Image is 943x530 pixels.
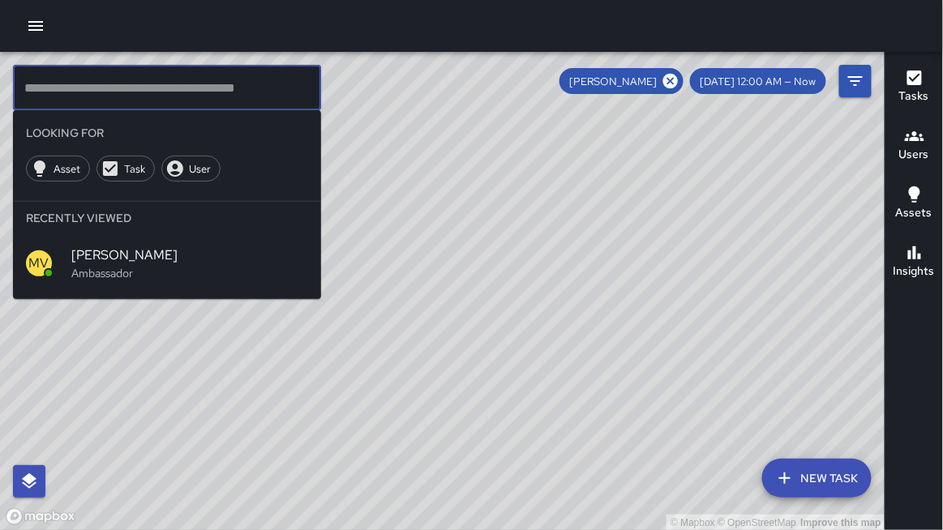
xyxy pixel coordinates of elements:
[559,68,684,94] div: [PERSON_NAME]
[180,162,220,176] span: User
[115,162,154,176] span: Task
[839,65,872,97] button: Filters
[13,202,321,234] li: Recently Viewed
[885,175,943,233] button: Assets
[885,117,943,175] button: Users
[13,234,321,293] div: MV[PERSON_NAME]Ambassador
[899,88,929,105] h6: Tasks
[690,75,826,88] span: [DATE] 12:00 AM — Now
[885,58,943,117] button: Tasks
[559,75,667,88] span: [PERSON_NAME]
[45,162,89,176] span: Asset
[894,263,935,280] h6: Insights
[896,204,932,222] h6: Assets
[71,265,308,281] p: Ambassador
[13,117,321,149] li: Looking For
[96,156,155,182] div: Task
[29,254,49,273] p: MV
[161,156,221,182] div: User
[899,146,929,164] h6: Users
[26,156,90,182] div: Asset
[885,233,943,292] button: Insights
[71,246,308,265] span: [PERSON_NAME]
[762,459,872,498] button: New Task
